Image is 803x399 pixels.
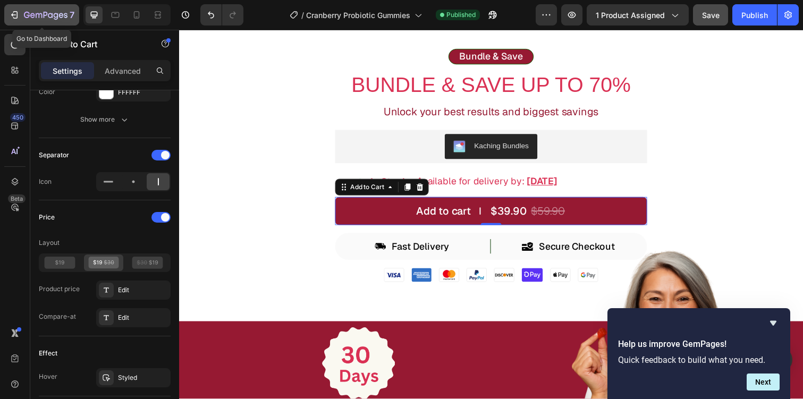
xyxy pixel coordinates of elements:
iframe: Design area [179,30,803,399]
div: Styled [118,373,168,383]
div: Product price [39,284,80,294]
div: Kaching Bundles [301,113,357,124]
button: Save [693,4,728,26]
div: Separator [39,150,69,160]
div: Color [39,87,55,97]
button: Kaching Bundles [272,107,366,132]
div: Compare-at [39,312,76,321]
span: - Available for delivery by: [236,149,353,161]
div: 450 [10,113,26,122]
span: Cranberry Probiotic Gummies [306,10,410,21]
h2: Help us improve GemPages! [618,338,780,351]
div: Beta [8,194,26,203]
div: Publish [741,10,768,21]
div: Edit [118,313,168,322]
div: Price [39,213,55,222]
div: Effect [39,349,57,358]
button: Next question [747,373,780,390]
img: KachingBundles.png [280,113,293,126]
span: Save [702,11,720,20]
div: Add to cart [242,180,298,191]
span: Published [446,10,476,20]
div: Show more [80,114,130,125]
button: Publish [732,4,777,26]
button: 7 [4,4,79,26]
div: Edit [118,285,168,295]
div: Layout [39,238,60,248]
button: Show more [39,110,171,129]
button: 1 product assigned [587,4,689,26]
div: Icon [39,177,52,186]
p: Settings [53,65,82,77]
p: In Stock [196,150,234,162]
span: 1 product assigned [596,10,665,21]
p: 7 [70,9,74,21]
span: [DATE] [355,149,386,161]
p: Add to Cart [52,38,142,50]
div: $39.90 [317,179,357,192]
button: Add to cart [159,171,478,200]
div: Undo/Redo [200,4,243,26]
img: gempages_558174571451122931-43056fda-b946-4354-90f7-caa447bdd8ed.png [146,304,221,378]
span: / [301,10,304,21]
div: Help us improve GemPages! [618,317,780,390]
p: Quick feedback to build what you need. [618,355,780,365]
div: $59.90 [359,179,395,192]
div: Add to Cart [173,156,212,166]
div: FFFFFF [118,88,168,97]
button: Hide survey [767,317,780,329]
div: Hover [39,372,57,381]
p: Advanced [105,65,141,77]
